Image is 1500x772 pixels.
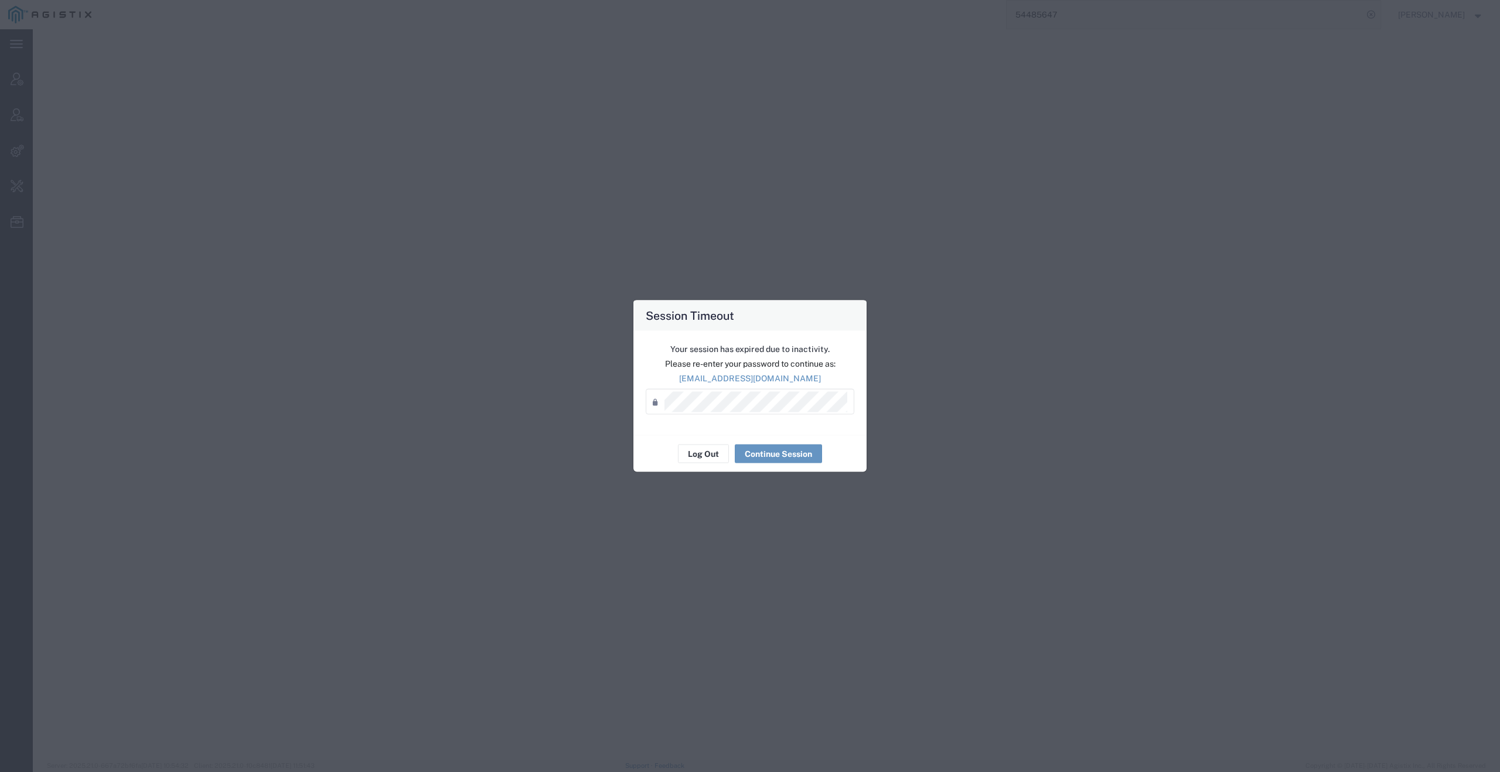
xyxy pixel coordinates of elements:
[735,445,822,463] button: Continue Session
[646,307,734,324] h4: Session Timeout
[646,373,854,385] p: [EMAIL_ADDRESS][DOMAIN_NAME]
[678,445,729,463] button: Log Out
[646,343,854,356] p: Your session has expired due to inactivity.
[646,358,854,370] p: Please re-enter your password to continue as:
